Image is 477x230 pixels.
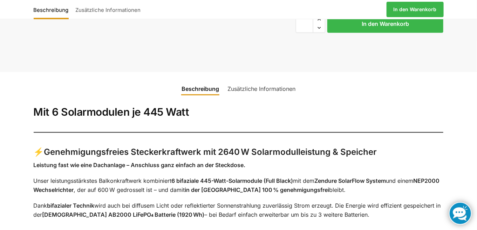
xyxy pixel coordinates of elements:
[313,15,325,24] span: Increase quantity
[185,186,329,193] strong: in der [GEOGRAPHIC_DATA] 100 % genehmigungsfrei
[42,211,205,218] strong: [DEMOGRAPHIC_DATA] AB2000 LiFePO₄ Batterie (1920 Wh)
[34,146,444,158] h3: ⚡
[44,147,377,157] strong: Genehmigungsfreies Steckerkraftwerk mit 2640 W Solarmodulleistung & Speicher
[296,15,313,33] input: Produktmenge
[387,2,444,17] a: In den Warenkorb
[34,161,246,168] strong: Leistung fast wie eine Dachanlage – Anschluss ganz einfach an der Steckdose.
[172,177,293,184] strong: 6 bifaziale 445-Watt-Solarmodule (Full Black)
[223,80,300,97] a: Zusätzliche Informationen
[313,23,325,33] span: Reduce quantity
[47,202,95,209] strong: bifazialer Technik
[34,1,72,18] a: Beschreibung
[177,80,223,97] a: Beschreibung
[34,106,444,119] h2: Mit 6 Solarmodulen je 445 Watt
[72,1,144,18] a: Zusätzliche Informationen
[294,37,445,56] iframe: Sicherer Rahmen für schnelle Bezahlvorgänge
[315,177,386,184] strong: Zendure SolarFlow System
[327,15,443,33] button: In den Warenkorb
[34,201,444,219] p: Dank wird auch bei diffusem Licht oder reflektierter Sonnenstrahlung zuverlässig Strom erzeugt. D...
[34,177,444,194] p: Unser leistungsstärkstes Balkonkraftwerk kombiniert mit dem und einem , der auf 600 W gedrosselt ...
